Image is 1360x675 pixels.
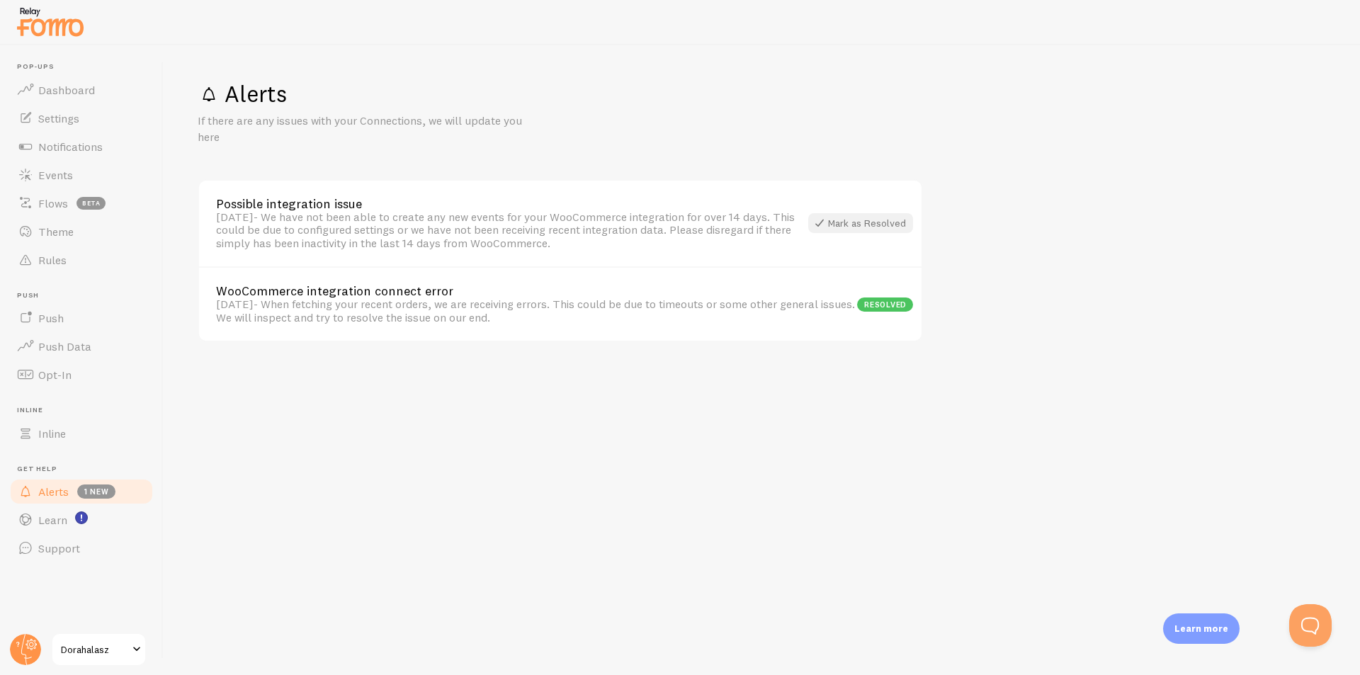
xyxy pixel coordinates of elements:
[8,217,154,246] a: Theme
[51,633,147,667] a: Dorahalasz
[1163,613,1240,644] div: Learn more
[38,484,69,499] span: Alerts
[38,339,91,353] span: Push Data
[8,361,154,389] a: Opt-In
[17,291,154,300] span: Push
[8,477,154,506] a: Alerts 1 new
[216,198,800,210] div: Possible integration issue
[8,76,154,104] a: Dashboard
[216,210,254,224] span: Fri, Aug 15th 2025
[8,189,154,217] a: Flows beta
[38,513,67,527] span: Learn
[38,168,73,182] span: Events
[216,210,800,249] div: - We have not been able to create any new events for your WooCommerce integration for over 14 day...
[857,297,913,312] div: Resolved
[38,140,103,154] span: Notifications
[17,62,154,72] span: Pop-ups
[8,304,154,332] a: Push
[1289,604,1332,647] iframe: Help Scout Beacon - Open
[75,511,88,524] svg: <p>Watch New Feature Tutorials!</p>
[8,419,154,448] a: Inline
[808,213,913,233] div: Mark as Resolved
[38,541,80,555] span: Support
[38,426,66,441] span: Inline
[38,225,74,239] span: Theme
[1174,622,1228,635] p: Learn more
[8,246,154,274] a: Rules
[8,506,154,534] a: Learn
[77,484,115,499] span: 1 new
[76,197,106,210] span: beta
[198,113,538,145] p: If there are any issues with your Connections, we will update you here
[216,297,857,324] div: - When fetching your recent orders, we are receiving errors. This could be due to timeouts or som...
[198,79,1326,108] h1: Alerts
[17,465,154,474] span: Get Help
[38,83,95,97] span: Dashboard
[38,196,68,210] span: Flows
[8,104,154,132] a: Settings
[216,285,857,297] div: WooCommerce integration connect error
[8,161,154,189] a: Events
[38,311,64,325] span: Push
[38,368,72,382] span: Opt-In
[216,297,254,311] span: Sun, Jul 20th 2025
[8,132,154,161] a: Notifications
[8,534,154,562] a: Support
[8,332,154,361] a: Push Data
[17,406,154,415] span: Inline
[38,253,67,267] span: Rules
[38,111,79,125] span: Settings
[15,4,86,40] img: fomo-relay-logo-orange.svg
[61,641,128,658] span: Dorahalasz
